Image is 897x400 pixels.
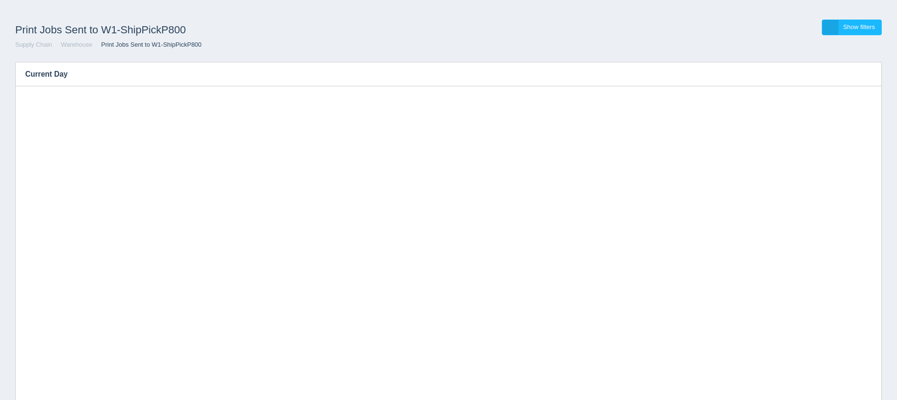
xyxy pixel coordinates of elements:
a: Show filters [822,20,882,35]
h1: Print Jobs Sent to W1-ShipPickP800 [15,20,449,40]
h3: Current Day [16,62,852,86]
a: Warehouse [61,41,92,48]
a: Supply Chain [15,41,52,48]
li: Print Jobs Sent to W1-ShipPickP800 [94,40,202,50]
span: Show filters [843,23,875,30]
